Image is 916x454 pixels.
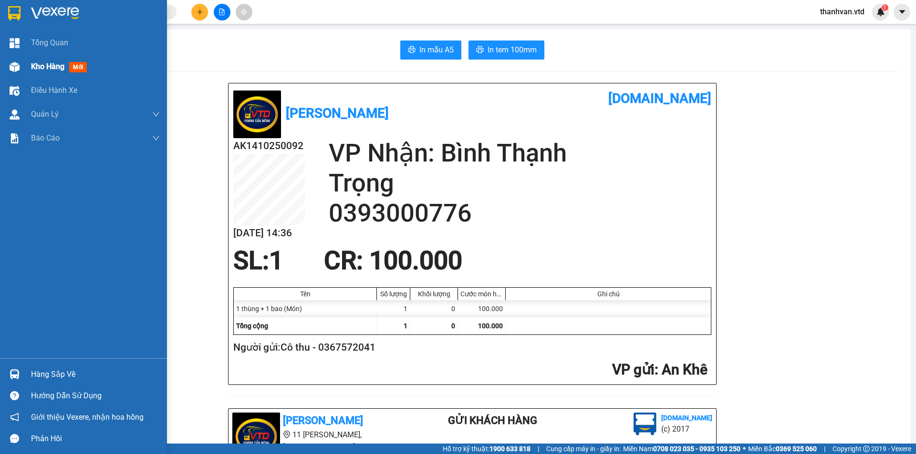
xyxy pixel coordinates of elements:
strong: 0708 023 035 - 0935 103 250 [653,445,740,453]
div: Tên [236,290,374,298]
span: message [10,434,19,443]
span: Điều hành xe [31,84,77,96]
span: notification [10,413,19,422]
img: warehouse-icon [10,86,20,96]
li: (c) 2017 [661,423,712,435]
h2: Người gửi: Cô thu - 0367572041 [233,340,708,355]
span: 0 [451,322,455,330]
span: SL [141,66,154,80]
span: 1 [269,246,283,275]
strong: 1900 633 818 [489,445,531,453]
b: [DOMAIN_NAME] [608,91,711,106]
span: Tổng Quan [31,37,68,49]
button: printerIn tem 100mm [468,40,544,60]
div: 0367572041 [8,31,84,44]
span: mới [69,62,87,72]
img: logo-vxr [8,6,21,20]
div: Cô thu [8,20,84,31]
span: caret-down [898,8,906,16]
span: Tổng cộng [236,322,268,330]
div: Số lượng [379,290,407,298]
span: Giới thiệu Vexere, nhận hoa hồng [31,411,144,423]
span: file-add [219,9,225,15]
span: Miền Nam [623,444,740,454]
button: plus [191,4,208,20]
img: logo.jpg [233,91,281,138]
span: aim [240,9,247,15]
button: aim [236,4,252,20]
button: printerIn mẫu A5 [400,40,461,60]
span: CR : [7,51,22,61]
h2: Trọng [329,168,711,198]
div: 0 [410,300,458,317]
img: dashboard-icon [10,38,20,48]
span: Cung cấp máy in - giấy in: [546,444,621,454]
strong: 0369 525 060 [776,445,817,453]
div: 1 thùng + 1 bao (Món) [234,300,377,317]
img: solution-icon [10,133,20,143]
h2: [DATE] 14:36 [233,225,305,241]
img: warehouse-icon [10,110,20,120]
span: Kho hàng [31,62,64,71]
span: SL: [233,246,269,275]
span: Nhận: [91,9,114,19]
div: An Khê [8,8,84,20]
b: [DOMAIN_NAME] [661,414,712,422]
b: Gửi khách hàng [448,414,537,426]
span: copyright [863,445,870,452]
div: Hướng dẫn sử dụng [31,389,160,403]
sup: 1 [882,4,888,11]
span: printer [476,46,484,55]
span: Hỗ trợ kỹ thuật: [443,444,531,454]
span: printer [408,46,416,55]
img: warehouse-icon [10,62,20,72]
span: 1 [404,322,407,330]
b: [PERSON_NAME] [283,414,363,426]
div: Cước món hàng [460,290,503,298]
h2: AK1410250092 [233,138,305,154]
span: Gửi: [8,9,23,19]
span: Báo cáo [31,132,60,144]
span: Quản Lý [31,108,59,120]
span: ⚪️ [743,447,746,451]
span: VP gửi [612,361,655,378]
span: Miền Bắc [748,444,817,454]
div: Hàng sắp về [31,367,160,382]
b: [PERSON_NAME] [286,105,389,121]
h2: 0393000776 [329,198,711,228]
div: 100.000 [7,50,86,61]
span: 1 [883,4,886,11]
span: In tem 100mm [488,44,537,56]
button: file-add [214,4,230,20]
span: down [152,111,160,118]
div: Phản hồi [31,432,160,446]
div: Khối lượng [413,290,455,298]
div: 1 [377,300,410,317]
div: Trọng [91,20,168,31]
span: | [824,444,825,454]
h2: VP Nhận: Bình Thạnh [329,138,711,168]
button: caret-down [894,4,910,20]
span: question-circle [10,391,19,400]
div: 100.000 [458,300,506,317]
span: CR : 100.000 [324,246,462,275]
div: Tên hàng: 1 thùng + 1 bao ( : 1 ) [8,67,168,79]
div: Bình Thạnh [91,8,168,20]
div: 0393000776 [91,31,168,44]
span: thanhvan.vtd [812,6,872,18]
span: down [152,134,160,142]
img: warehouse-icon [10,369,20,379]
span: plus [197,9,203,15]
div: Ghi chú [508,290,708,298]
span: | [538,444,539,454]
span: 100.000 [478,322,503,330]
span: In mẫu A5 [419,44,454,56]
span: environment [283,431,291,438]
img: icon-new-feature [876,8,885,16]
h2: : An Khê [233,360,708,380]
img: logo.jpg [634,413,656,435]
